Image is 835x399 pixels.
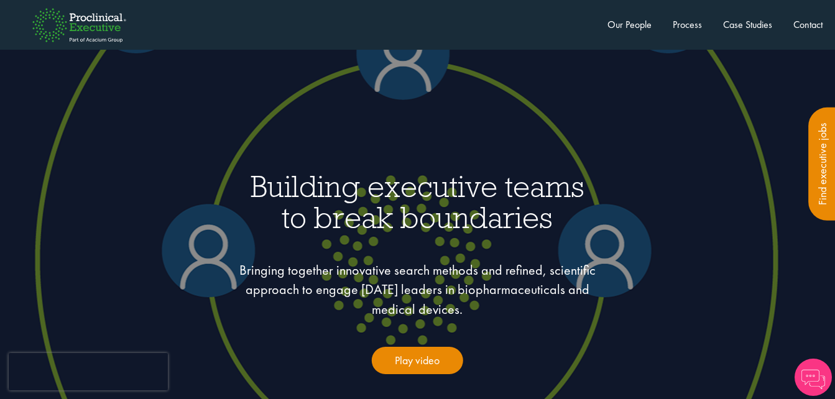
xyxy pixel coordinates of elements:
[96,171,739,232] h1: Building executive teams to break boundaries
[793,18,823,31] a: Contact
[9,353,168,390] iframe: reCAPTCHA
[372,347,463,374] a: Play video
[224,260,611,319] p: Bringing together innovative search methods and refined, scientific approach to engage [DATE] lea...
[673,18,702,31] a: Process
[795,359,832,396] img: Chatbot
[723,18,772,31] a: Case Studies
[607,18,652,31] a: Our People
